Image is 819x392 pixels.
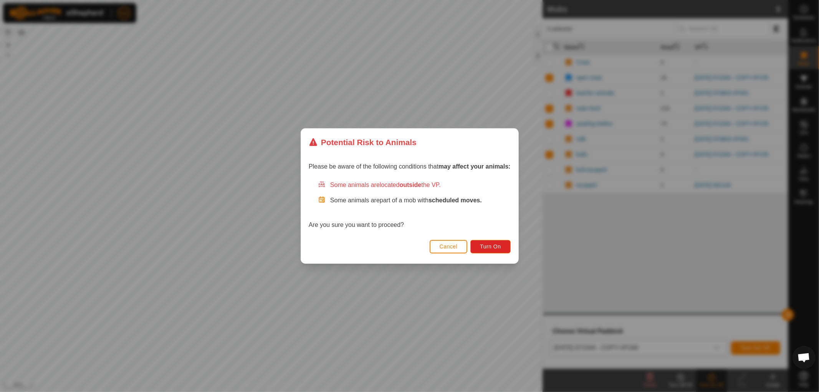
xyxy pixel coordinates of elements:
[429,240,467,253] button: Cancel
[380,197,482,203] span: part of a mob with
[438,163,511,170] strong: may affect your animals:
[309,180,511,230] div: Are you sure you want to proceed?
[793,346,816,369] div: Open chat
[309,136,417,148] div: Potential Risk to Animals
[309,163,511,170] span: Please be aware of the following conditions that
[470,240,510,253] button: Turn On
[429,197,482,203] strong: scheduled moves.
[318,180,511,190] div: Some animals are
[380,182,441,188] span: located the VP.
[439,243,457,250] span: Cancel
[399,182,421,188] strong: outside
[480,243,501,250] span: Turn On
[330,196,511,205] p: Some animals are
